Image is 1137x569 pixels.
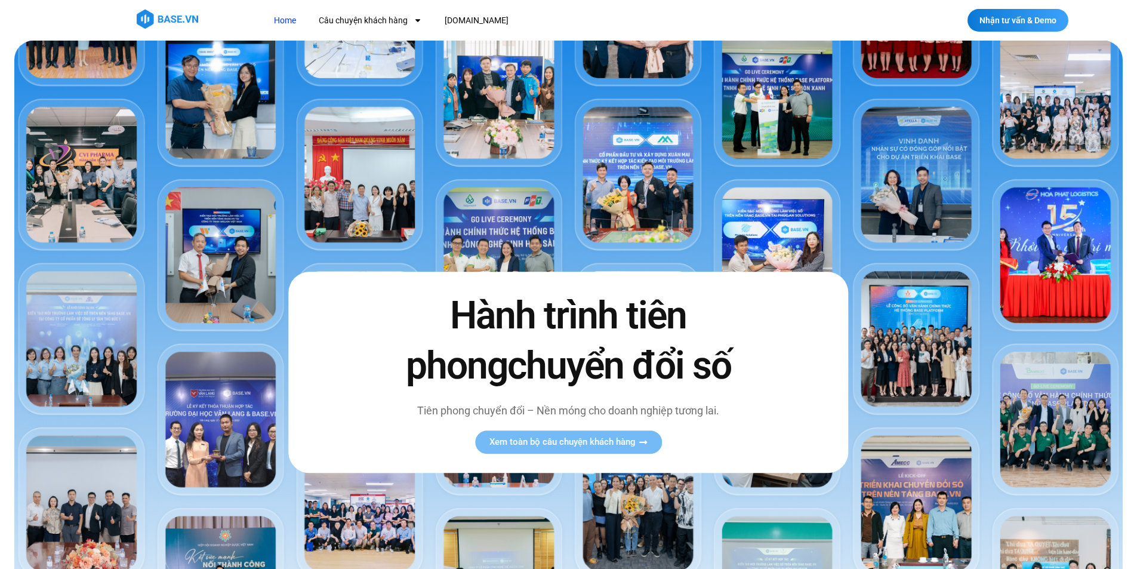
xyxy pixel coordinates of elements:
a: Câu chuyện khách hàng [310,10,431,32]
h2: Hành trình tiên phong [380,291,756,390]
span: chuyển đổi số [507,343,731,388]
span: Xem toàn bộ câu chuyện khách hàng [489,438,636,447]
p: Tiên phong chuyển đổi – Nền móng cho doanh nghiệp tương lai. [380,402,756,419]
span: Nhận tư vấn & Demo [979,16,1056,24]
a: [DOMAIN_NAME] [436,10,517,32]
nav: Menu [265,10,728,32]
a: Home [265,10,305,32]
a: Xem toàn bộ câu chuyện khách hàng [475,430,662,454]
a: Nhận tư vấn & Demo [967,9,1068,32]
